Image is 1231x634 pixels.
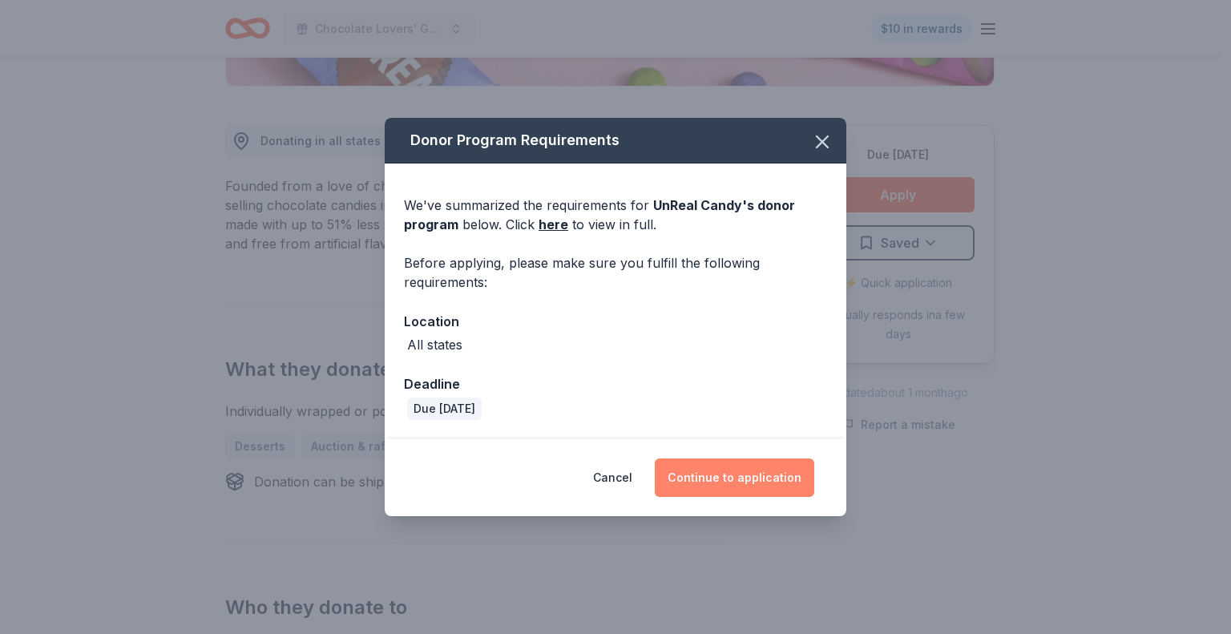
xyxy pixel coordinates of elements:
button: Cancel [593,458,632,497]
div: Location [404,311,827,332]
button: Continue to application [655,458,814,497]
div: Due [DATE] [407,398,482,420]
div: Deadline [404,374,827,394]
div: Donor Program Requirements [385,118,846,164]
div: We've summarized the requirements for below. Click to view in full. [404,196,827,234]
div: Before applying, please make sure you fulfill the following requirements: [404,253,827,292]
a: here [539,215,568,234]
div: All states [407,335,462,354]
